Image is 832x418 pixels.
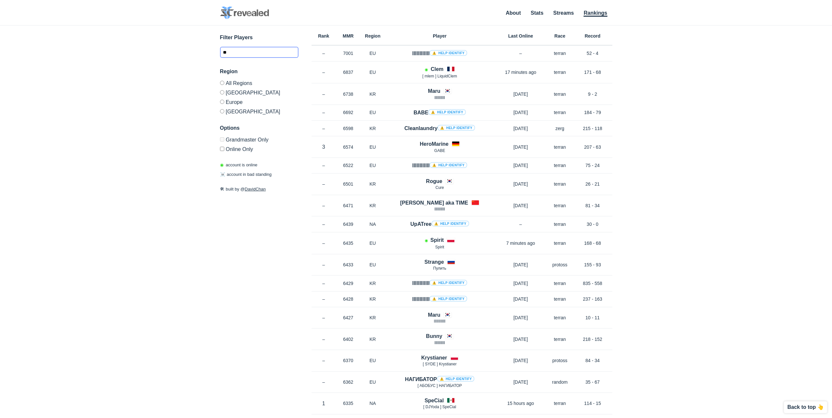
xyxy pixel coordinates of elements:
[573,379,612,385] p: 35 - 67
[312,280,336,287] p: –
[361,296,385,302] p: KR
[361,50,385,57] p: EU
[361,144,385,150] p: EU
[434,319,445,324] span: lIlIlIlIlllI
[433,266,446,271] span: Пулить
[412,295,467,303] h4: llllllllllll
[220,124,298,132] h3: Options
[573,91,612,97] p: 9 - 2
[547,379,573,385] p: random
[495,162,547,169] p: [DATE]
[245,187,266,192] a: DavidChan
[495,357,547,364] p: [DATE]
[495,314,547,321] p: [DATE]
[431,65,443,73] h4: Clem
[428,109,466,115] a: ⚠️ Help identify
[220,107,298,114] label: [GEOGRAPHIC_DATA]
[385,34,495,38] h6: Player
[336,314,361,321] p: 6427
[573,69,612,75] p: 171 - 68
[584,10,607,17] a: Rankings
[412,162,467,169] h4: llllllllllll
[336,336,361,343] p: 6402
[312,50,336,57] p: –
[430,296,467,302] a: ⚠️ Help identify
[220,162,224,167] span: ◉
[336,202,361,209] p: 6471
[432,221,469,226] a: ⚠️ Help identify
[336,357,361,364] p: 6370
[312,336,336,343] p: –
[434,341,445,345] span: llllllllllll
[431,236,444,244] h4: Spirit
[495,125,547,132] p: [DATE]
[336,34,361,38] h6: MMR
[312,221,336,227] p: –
[410,220,469,228] h4: UpATree
[547,202,573,209] p: terran
[336,221,361,227] p: 6439
[336,144,361,150] p: 6574
[361,69,385,75] p: EU
[312,34,336,38] h6: Rank
[495,379,547,385] p: [DATE]
[312,296,336,302] p: –
[430,280,467,286] a: ⚠️ Help identify
[400,199,468,207] h4: [PERSON_NAME] aka TIME
[428,87,440,95] h4: Maru
[312,91,336,97] p: –
[220,109,224,113] input: [GEOGRAPHIC_DATA]
[547,221,573,227] p: terran
[336,50,361,57] p: 7001
[434,207,445,211] span: llllllllllll
[361,336,385,343] p: KR
[787,405,824,410] p: Back to top 👆
[495,144,547,150] p: [DATE]
[336,181,361,187] p: 6501
[547,280,573,287] p: terran
[220,81,224,85] input: All Regions
[426,332,442,340] h4: Bunny
[312,261,336,268] p: –
[414,109,466,116] h4: BABE
[361,162,385,169] p: EU
[430,162,467,168] a: ⚠️ Help identify
[422,74,457,78] span: [ mlem ] LiquidClem
[361,261,385,268] p: EU
[495,336,547,343] p: [DATE]
[437,376,475,382] a: ⚠️ Help identify
[573,109,612,116] p: 184 - 79
[495,261,547,268] p: [DATE]
[437,125,475,131] a: ⚠️ Help identify
[547,314,573,321] p: terran
[425,397,444,404] h4: SpeCial
[220,90,224,94] input: [GEOGRAPHIC_DATA]
[495,91,547,97] p: [DATE]
[425,238,428,243] span: Account is laddering
[336,91,361,97] p: 6738
[547,109,573,116] p: terran
[573,280,612,287] p: 835 - 558
[412,50,467,57] h4: llllllllllll
[404,125,475,132] h4: Cleanlaundry
[531,10,543,16] a: Stats
[220,88,298,97] label: [GEOGRAPHIC_DATA]
[312,162,336,169] p: –
[361,181,385,187] p: KR
[547,261,573,268] p: protoss
[495,50,547,57] p: –
[336,109,361,116] p: 6692
[361,34,385,38] h6: Region
[495,296,547,302] p: [DATE]
[573,296,612,302] p: 237 - 163
[573,221,612,227] p: 30 - 0
[428,311,440,319] h4: Maru
[361,357,385,364] p: EU
[547,296,573,302] p: terran
[420,140,449,148] h4: HeroMarine
[495,34,547,38] h6: Last Online
[336,379,361,385] p: 6362
[434,95,445,100] span: llllllllllll
[547,336,573,343] p: terran
[573,50,612,57] p: 52 - 4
